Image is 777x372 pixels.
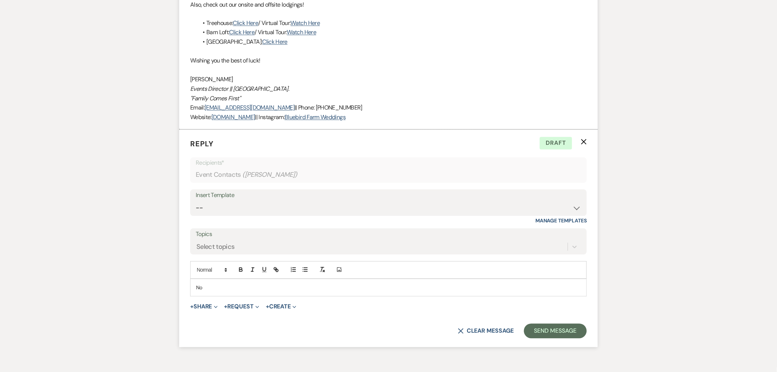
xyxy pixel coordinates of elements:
button: Send Message [524,324,587,339]
span: + [266,304,269,310]
label: Topics [196,229,581,240]
a: Click Here [230,29,255,36]
button: Create [266,304,296,310]
p: Email: || Phone: [PHONE_NUMBER] [190,103,587,113]
button: Clear message [458,328,514,334]
a: Click Here [262,38,288,46]
p: Wishing you the best of luck! [190,56,587,66]
em: "Family Comes First" [190,95,241,103]
div: Insert Template [196,190,581,201]
li: Treehouse: / Virtual Tour: [198,19,587,28]
p: Recipients* [196,158,581,168]
p: Website: || Instagram: [190,113,587,122]
span: + [224,304,228,310]
a: Watch Here [291,19,320,27]
a: Watch Here [287,29,317,36]
span: Draft [540,137,572,150]
p: No [196,284,581,292]
span: Also, check out our onsite and offsite lodgings! [190,1,304,8]
a: Bluebird Farm Weddings [285,114,346,121]
span: Reply [190,139,214,149]
button: Request [224,304,259,310]
li: [GEOGRAPHIC_DATA]: [198,37,587,47]
a: Manage Templates [535,218,587,224]
a: [DOMAIN_NAME] [212,114,255,121]
span: + [190,304,194,310]
div: Event Contacts [196,168,581,182]
div: Select topics [196,242,235,252]
span: ( [PERSON_NAME] ) [242,170,297,180]
li: Barn Loft: / Virtual Tour: [198,28,587,37]
em: Events Director || [GEOGRAPHIC_DATA]. [190,85,289,93]
span: [PERSON_NAME] [190,76,233,83]
a: [EMAIL_ADDRESS][DOMAIN_NAME] [205,104,294,112]
button: Share [190,304,218,310]
a: Click Here [233,19,259,27]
